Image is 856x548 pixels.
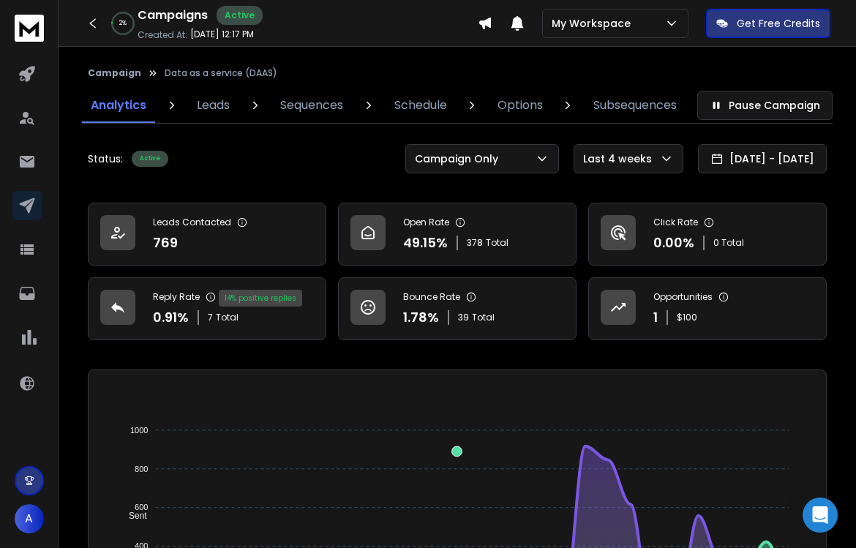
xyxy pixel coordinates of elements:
[458,312,469,323] span: 39
[119,19,127,28] p: 2 %
[593,97,677,114] p: Subsequences
[706,9,830,38] button: Get Free Credits
[653,291,713,303] p: Opportunities
[135,503,149,511] tspan: 600
[118,511,147,521] span: Sent
[208,312,213,323] span: 7
[583,151,658,166] p: Last 4 weeks
[197,97,230,114] p: Leads
[338,277,577,340] a: Bounce Rate1.78%39Total
[489,88,552,123] a: Options
[153,291,200,303] p: Reply Rate
[217,6,263,25] div: Active
[82,88,155,123] a: Analytics
[653,217,698,228] p: Click Rate
[653,233,694,253] p: 0.00 %
[15,504,44,533] button: A
[138,7,208,24] h1: Campaigns
[165,67,277,79] p: Data as a service (DAAS)
[486,237,508,249] span: Total
[713,237,744,249] p: 0 Total
[386,88,456,123] a: Schedule
[697,91,833,120] button: Pause Campaign
[403,291,460,303] p: Bounce Rate
[216,312,239,323] span: Total
[91,97,146,114] p: Analytics
[588,277,827,340] a: Opportunities1$100
[88,277,326,340] a: Reply Rate0.91%7Total14% positive replies
[338,203,577,266] a: Open Rate49.15%378Total
[472,312,495,323] span: Total
[153,307,189,328] p: 0.91 %
[403,307,439,328] p: 1.78 %
[698,144,827,173] button: [DATE] - [DATE]
[653,307,658,328] p: 1
[498,97,543,114] p: Options
[135,465,149,473] tspan: 800
[130,426,148,435] tspan: 1000
[403,217,449,228] p: Open Rate
[219,290,302,307] div: 14 % positive replies
[132,151,168,167] div: Active
[15,15,44,42] img: logo
[415,151,504,166] p: Campaign Only
[737,16,820,31] p: Get Free Credits
[467,237,483,249] span: 378
[153,233,178,253] p: 769
[552,16,637,31] p: My Workspace
[271,88,352,123] a: Sequences
[585,88,686,123] a: Subsequences
[280,97,343,114] p: Sequences
[803,498,838,533] div: Open Intercom Messenger
[394,97,447,114] p: Schedule
[153,217,231,228] p: Leads Contacted
[188,88,239,123] a: Leads
[588,203,827,266] a: Click Rate0.00%0 Total
[677,312,697,323] p: $ 100
[138,29,187,41] p: Created At:
[88,203,326,266] a: Leads Contacted769
[403,233,448,253] p: 49.15 %
[190,29,254,40] p: [DATE] 12:17 PM
[88,67,141,79] button: Campaign
[88,151,123,166] p: Status:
